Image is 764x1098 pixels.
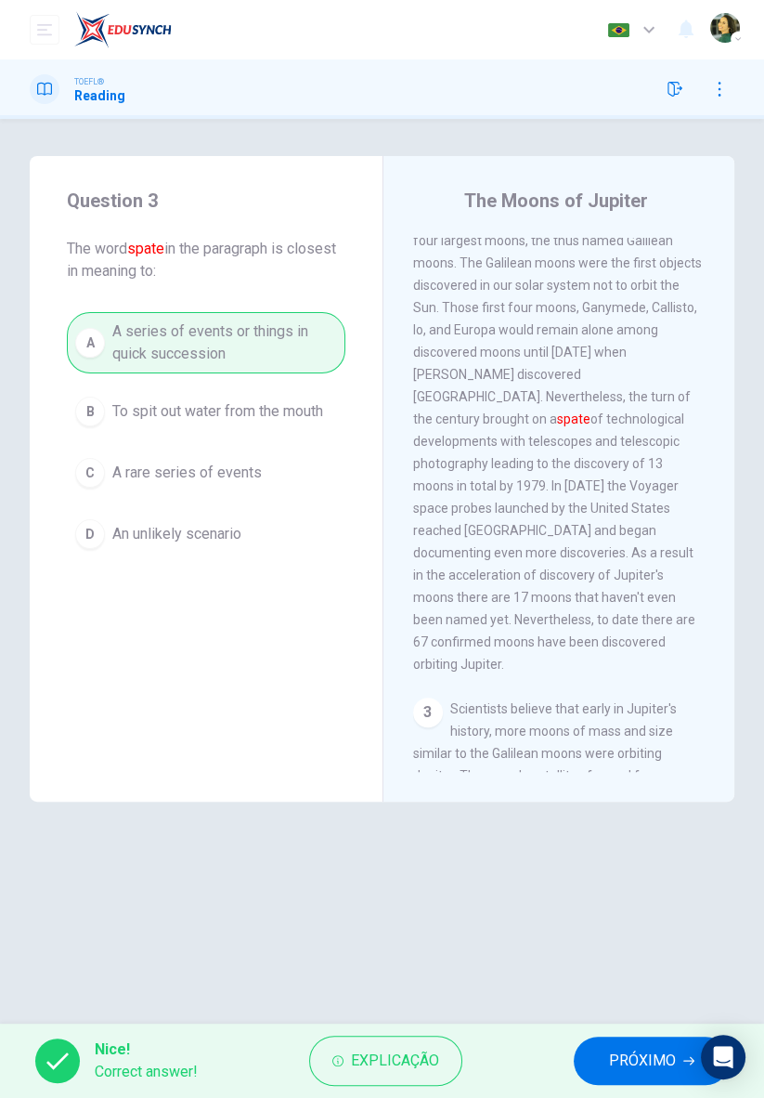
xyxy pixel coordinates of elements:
[609,1048,676,1074] span: PRÓXIMO
[464,186,648,216] h4: The Moons of Jupiter
[95,1039,198,1061] span: Nice!
[557,412,590,426] font: spate
[74,11,172,48] img: EduSynch logo
[74,88,125,103] h1: Reading
[95,1061,198,1083] span: Correct answer!
[351,1048,439,1074] span: Explicação
[30,15,59,45] button: open mobile menu
[74,75,104,88] span: TOEFL®
[67,186,345,216] h4: Question 3
[413,122,704,672] span: The first confirmed observation of Jupiter's moons was by [PERSON_NAME] in [DATE]. Piqued by what...
[701,1035,745,1079] div: Open Intercom Messenger
[710,13,740,43] img: Profile picture
[67,238,345,282] span: The word in the paragraph is closest in meaning to:
[413,698,443,727] div: 3
[309,1036,462,1086] button: Explicação
[607,23,630,37] img: pt
[127,240,164,257] font: spate
[574,1037,730,1085] button: PRÓXIMO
